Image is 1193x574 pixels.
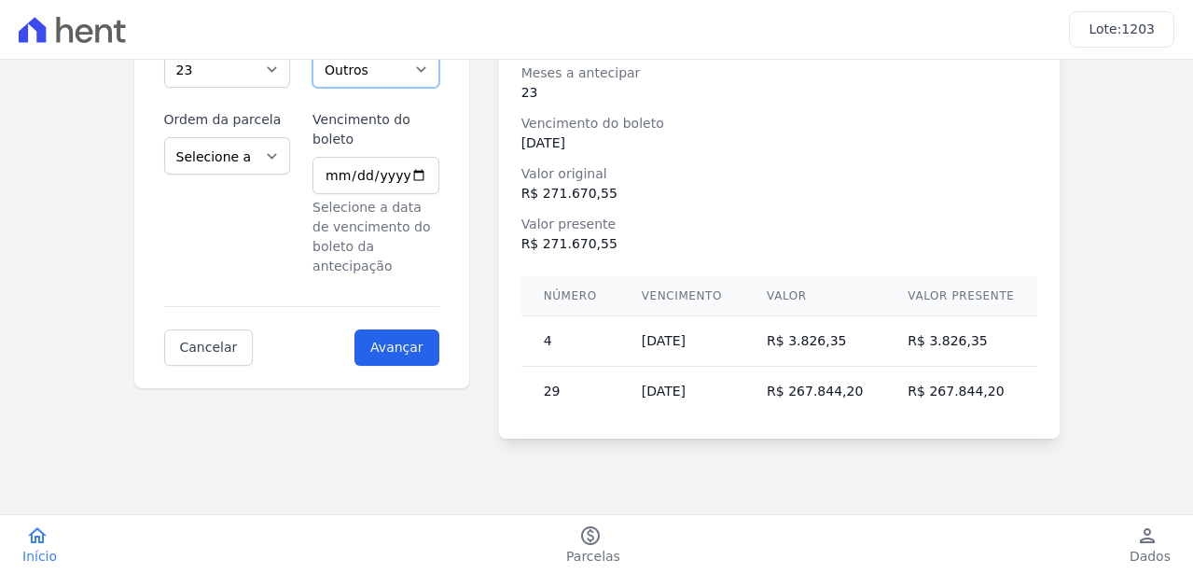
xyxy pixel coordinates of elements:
[744,367,885,417] td: R$ 267.844,20
[744,276,885,316] th: Valor
[312,198,439,276] p: Selecione a data de vencimento do boleto da antecipação
[885,276,1036,316] th: Valor presente
[885,316,1036,367] td: R$ 3.826,35
[1089,20,1155,39] h3: Lote:
[521,114,1037,133] dt: Vencimento do boleto
[312,110,439,149] label: Vencimento do boleto
[354,329,439,366] input: Avançar
[1121,21,1155,36] span: 1203
[26,525,49,547] i: home
[521,63,1037,83] dt: Meses a antecipar
[521,184,1037,203] dd: R$ 271.670,55
[1130,547,1171,566] span: Dados
[579,525,602,547] i: paid
[521,215,1037,234] dt: Valor presente
[521,316,619,367] td: 4
[744,316,885,367] td: R$ 3.826,35
[521,83,1037,103] dd: 23
[521,164,1037,184] dt: Valor original
[885,367,1036,417] td: R$ 267.844,20
[1136,525,1158,547] i: person
[521,133,1037,153] dd: [DATE]
[544,525,643,566] a: paidParcelas
[619,276,744,316] th: Vencimento
[619,316,744,367] td: [DATE]
[22,547,57,566] span: Início
[521,234,1037,254] dd: R$ 271.670,55
[1107,525,1193,566] a: personDados
[164,110,291,130] label: Ordem da parcela
[521,276,619,316] th: Número
[566,547,620,566] span: Parcelas
[164,329,254,366] a: Cancelar
[619,367,744,417] td: [DATE]
[521,367,619,417] td: 29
